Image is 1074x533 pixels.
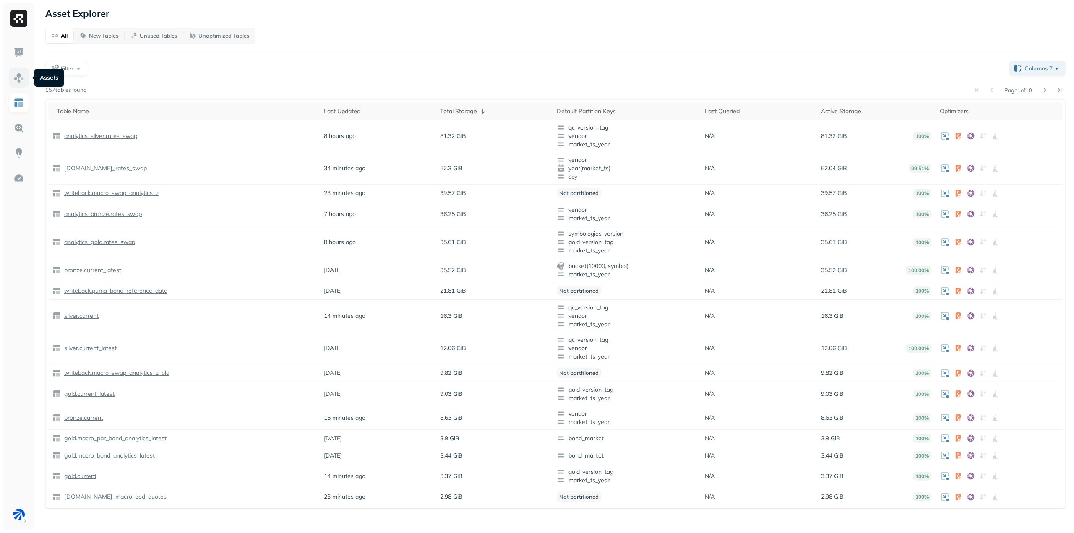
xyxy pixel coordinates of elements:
div: Assets [34,69,64,87]
span: gold_version_tag [557,385,696,394]
span: vendor [557,312,696,320]
a: silver.current_latest [61,344,117,352]
p: 23 minutes ago [324,189,365,197]
p: 3.37 GiB [440,472,463,480]
p: 52.04 GiB [821,164,847,172]
p: 3.44 GiB [440,452,463,460]
p: Unused Tables [140,32,177,40]
span: market_ts_year [557,352,696,361]
p: 8.63 GiB [821,414,844,422]
p: N/A [705,132,715,140]
img: table [52,472,61,480]
button: Filter [45,61,88,76]
div: Last Queried [705,107,813,115]
p: All [61,32,68,40]
div: Last Updated [324,107,432,115]
span: market_ts_year [557,270,696,278]
img: table [52,132,61,140]
p: N/A [705,493,715,501]
p: 100% [913,390,931,398]
img: Dashboard [13,47,24,58]
img: Query Explorer [13,122,24,133]
p: 14 minutes ago [324,472,365,480]
p: 100% [913,472,931,481]
img: table [52,238,61,246]
p: 14 minutes ago [324,312,365,320]
p: 2.98 GiB [821,493,844,501]
span: vendor [557,132,696,140]
span: Columns: 7 [1024,64,1061,73]
img: table [52,266,61,274]
p: Not partitioned [557,188,601,198]
a: silver.current [61,312,99,320]
p: gold.current [63,472,96,480]
span: gold_version_tag [557,468,696,476]
div: Active Storage [821,107,931,115]
p: 12.06 GiB [821,344,847,352]
img: table [52,164,61,172]
img: table [52,369,61,377]
a: [DOMAIN_NAME]_rates_swap [61,164,147,172]
span: qc_version_tag [557,123,696,132]
span: market_ts_year [557,476,696,484]
p: 100% [913,210,931,218]
p: 7 hours ago [324,210,356,218]
p: 35.52 GiB [821,266,847,274]
span: bond_market [557,451,696,460]
span: ccy [557,172,696,181]
p: 9.82 GiB [821,369,844,377]
a: analytics_silver.rates_swap [61,132,137,140]
p: 35.61 GiB [821,238,847,246]
p: 9.82 GiB [440,369,463,377]
p: 8.63 GiB [440,414,463,422]
p: Page 1 of 10 [1004,86,1032,94]
p: [DATE] [324,287,342,295]
img: table [52,344,61,352]
a: [DOMAIN_NAME]_macro_eod_quotes [61,493,167,501]
span: market_ts_year [557,394,696,402]
span: bucket(10000, symbol) [557,262,696,270]
p: 81.32 GiB [440,132,466,140]
div: Optimizers [940,107,1058,115]
p: N/A [705,414,715,422]
p: N/A [705,452,715,460]
p: Not partitioned [557,368,601,378]
p: writeback.macro_swap_analytics_z [63,189,159,197]
p: analytics_silver.rates_swap [63,132,137,140]
span: vendor [557,205,696,214]
button: Columns:7 [1009,61,1066,76]
p: gold.current_latest [63,390,115,398]
a: analytics_gold.rates_swap [61,238,135,246]
p: 3.9 GiB [821,434,840,442]
span: Filter [61,65,73,73]
p: bronze.current_latest [63,266,121,274]
a: gold.current_latest [61,390,115,398]
img: table [52,413,61,422]
a: writeback.macro_swap_analytics_z [61,189,159,197]
img: Assets [13,72,24,83]
p: [DATE] [324,434,342,442]
p: [DOMAIN_NAME]_macro_eod_quotes [63,493,167,501]
span: bond_market [557,434,696,442]
a: gold.current [61,472,96,480]
a: analytics_bronze.rates_swap [61,210,142,218]
p: 100% [913,132,931,140]
p: 39.57 GiB [821,189,847,197]
p: 8 hours ago [324,132,356,140]
p: Not partitioned [557,286,601,296]
p: 100% [913,492,931,501]
span: market_ts_year [557,418,696,426]
p: Asset Explorer [45,8,109,19]
span: gold_version_tag [557,238,696,246]
p: [DATE] [324,390,342,398]
p: 3.44 GiB [821,452,844,460]
img: table [52,312,61,320]
p: [DATE] [324,344,342,352]
p: 100% [913,434,931,443]
p: N/A [705,266,715,274]
span: vendor [557,344,696,352]
p: 157 tables found [45,86,87,94]
p: 35.52 GiB [440,266,466,274]
p: analytics_bronze.rates_swap [63,210,142,218]
a: writeback.puma_bond_reference_data [61,287,167,295]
